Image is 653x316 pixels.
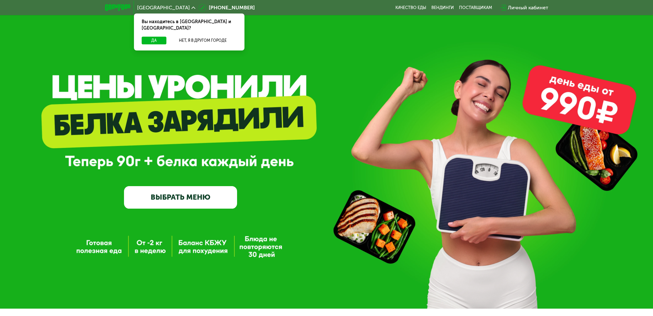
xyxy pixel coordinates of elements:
div: поставщикам [459,5,492,10]
span: [GEOGRAPHIC_DATA] [137,5,190,10]
button: Нет, я в другом городе [169,37,237,44]
a: Вендинги [431,5,454,10]
a: [PHONE_NUMBER] [199,4,255,12]
a: Качество еды [395,5,426,10]
a: ВЫБРАТЬ МЕНЮ [124,186,237,209]
button: Да [142,37,166,44]
div: Вы находитесь в [GEOGRAPHIC_DATA] и [GEOGRAPHIC_DATA]? [134,14,244,37]
div: Личный кабинет [508,4,548,12]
